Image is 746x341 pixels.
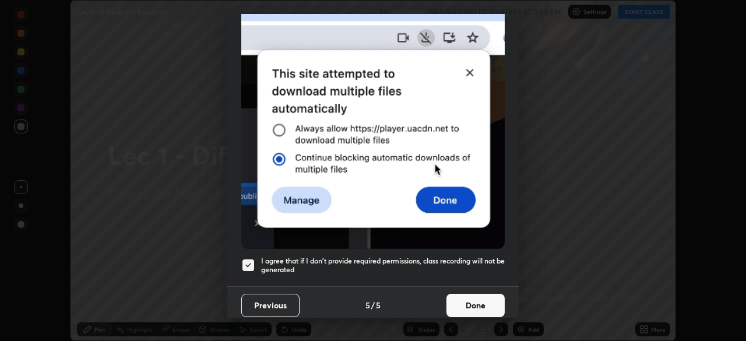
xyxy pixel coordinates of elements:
button: Previous [241,294,300,317]
h4: / [371,299,375,311]
h4: 5 [376,299,381,311]
h4: 5 [365,299,370,311]
h5: I agree that if I don't provide required permissions, class recording will not be generated [261,256,505,275]
button: Done [446,294,505,317]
